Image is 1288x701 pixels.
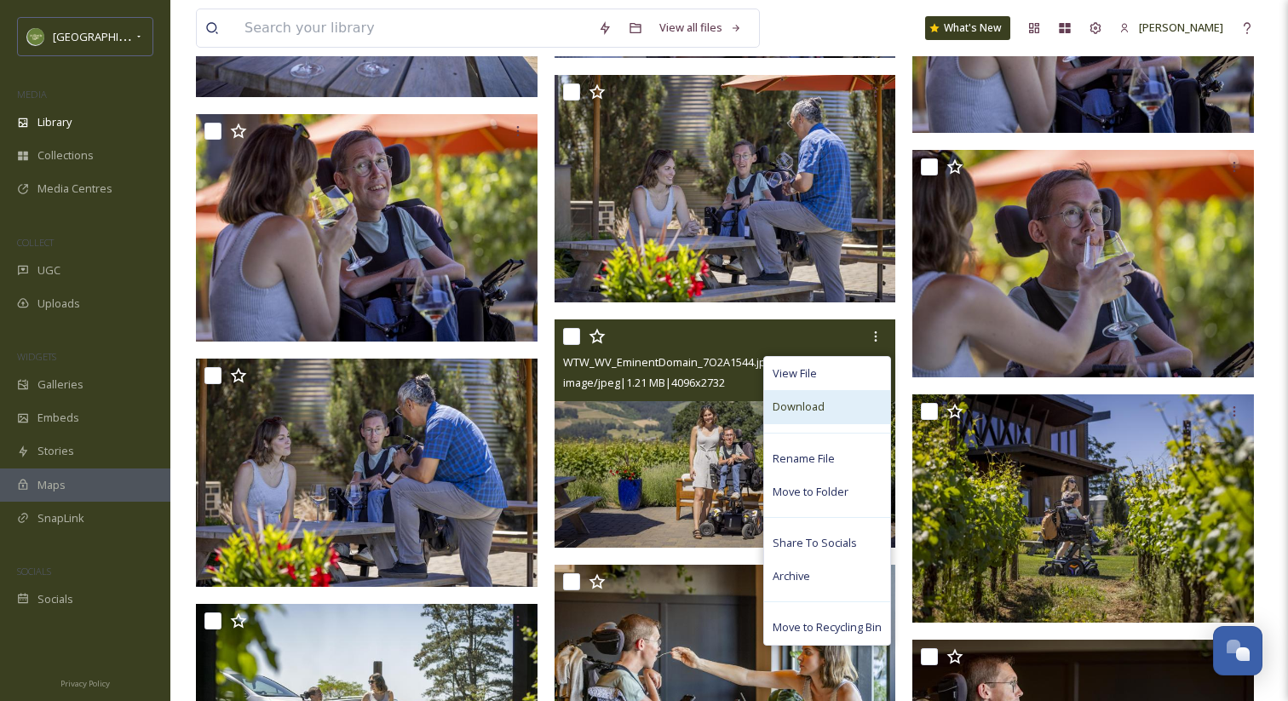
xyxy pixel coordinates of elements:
[236,9,589,47] input: Search your library
[60,678,110,689] span: Privacy Policy
[27,28,44,45] img: images.png
[1111,11,1232,44] a: [PERSON_NAME]
[37,591,73,607] span: Socials
[651,11,750,44] a: View all files
[17,88,47,101] span: MEDIA
[912,150,1254,378] img: WTW_WV_EminentDomain_7O2A1806 (1).jpg
[912,394,1254,623] img: WTW_WV_EminentDomain_7O2A1666.jpg
[773,619,882,635] span: Move to Recycling Bin
[563,375,725,390] span: image/jpeg | 1.21 MB | 4096 x 2732
[196,359,538,587] img: WTW_WV_EminentDomain_7O2A1766.jpg
[1213,626,1262,675] button: Open Chat
[37,114,72,130] span: Library
[37,296,80,312] span: Uploads
[17,350,56,363] span: WIDGETS
[555,75,896,303] img: WTW_WV_EminentDomain_7O2A1763.jpg
[773,568,810,584] span: Archive
[37,510,84,526] span: SnapLink
[37,147,94,164] span: Collections
[555,319,896,548] img: WTW_WV_EminentDomain_7O2A1544.jpg
[60,672,110,692] a: Privacy Policy
[773,535,857,551] span: Share To Socials
[196,114,538,342] img: WTW_WV_EminentDomain_7O2A1810 (1).jpg
[17,236,54,249] span: COLLECT
[37,262,60,279] span: UGC
[773,451,835,467] span: Rename File
[37,477,66,493] span: Maps
[17,565,51,577] span: SOCIALS
[773,365,817,382] span: View File
[37,181,112,197] span: Media Centres
[563,354,772,370] span: WTW_WV_EminentDomain_7O2A1544.jpg
[37,376,83,393] span: Galleries
[1139,20,1223,35] span: [PERSON_NAME]
[925,16,1010,40] a: What's New
[773,484,848,500] span: Move to Folder
[37,410,79,426] span: Embeds
[37,443,74,459] span: Stories
[53,28,161,44] span: [GEOGRAPHIC_DATA]
[773,399,825,415] span: Download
